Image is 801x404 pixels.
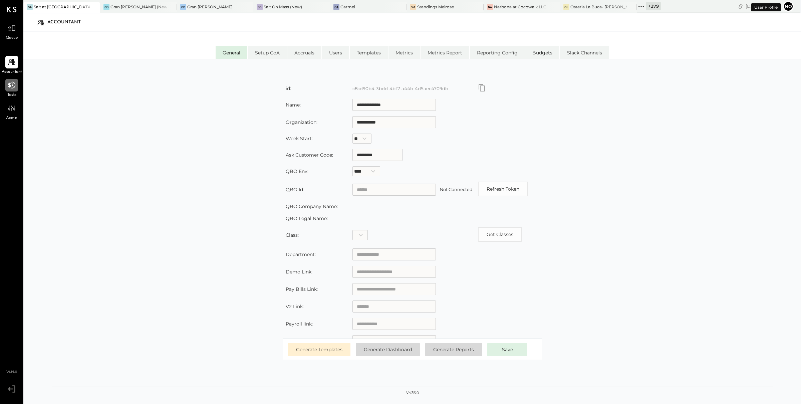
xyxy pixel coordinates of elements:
[350,46,388,59] li: Templates
[364,347,412,353] span: Generate Dashboard
[783,1,794,12] button: No
[646,2,661,10] div: + 279
[6,115,17,121] span: Admin
[286,321,313,327] label: Payroll link:
[410,4,416,10] div: SM
[286,168,308,174] label: QBO Env:
[7,92,16,98] span: Tasks
[286,286,318,292] label: Pay Bills Link:
[286,136,313,142] label: Week Start:
[570,4,627,10] div: Osteria La Buca- [PERSON_NAME][GEOGRAPHIC_DATA]
[478,227,522,242] button: Copy id
[0,79,23,98] a: Tasks
[751,3,781,11] div: User Profile
[286,119,317,125] label: Organization:
[103,4,109,10] div: GB
[388,46,420,59] li: Metrics
[286,187,304,193] label: QBO Id:
[286,102,301,108] label: Name:
[421,46,469,59] li: Metrics Report
[286,203,338,209] label: QBO Company Name:
[2,69,22,75] span: Accountant
[216,46,247,59] li: General
[0,22,23,41] a: Queue
[356,343,420,356] button: Generate Dashboard
[6,35,18,41] span: Queue
[417,4,454,10] div: Standings Melrose
[34,4,90,10] div: Salt at [GEOGRAPHIC_DATA]
[563,4,569,10] div: OL
[502,347,513,353] span: Save
[286,152,333,158] label: Ask Customer Code:
[340,4,355,10] div: Carmel
[425,343,482,356] button: Generate Reports
[433,347,474,353] span: Generate Reports
[478,84,486,92] button: Copy id
[286,269,312,275] label: Demo Link:
[737,3,744,10] div: copy link
[406,390,419,396] div: v 4.36.0
[0,102,23,121] a: Admin
[286,251,316,257] label: Department:
[110,4,167,10] div: Gran [PERSON_NAME] (New)
[440,187,473,192] label: Not Connected
[296,347,342,353] span: Generate Templates
[286,232,299,238] label: Class:
[287,46,321,59] li: Accruals
[494,4,546,10] div: Narbona at Cocowalk LLC
[47,17,87,28] div: Accountant
[286,338,310,344] label: Tasks Link:
[470,46,525,59] li: Reporting Config
[257,4,263,10] div: SO
[286,304,304,310] label: V2 Link:
[487,4,493,10] div: Na
[288,343,350,356] button: Generate Templates
[525,46,559,59] li: Budgets
[0,56,23,75] a: Accountant
[286,85,291,91] label: id:
[487,343,527,356] button: Save
[248,46,287,59] li: Setup CoA
[478,182,528,196] button: Refresh Token
[322,46,349,59] li: Users
[27,4,33,10] div: Sa
[352,86,448,91] label: c8cd90b4-3bdd-4bf7-a44b-4d5aec4709db
[560,46,609,59] li: Slack Channels
[187,4,233,10] div: Gran [PERSON_NAME]
[264,4,302,10] div: Salt On Mass (New)
[333,4,339,10] div: Ca
[746,3,781,9] div: [DATE]
[286,215,328,221] label: QBO Legal Name:
[180,4,186,10] div: GB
